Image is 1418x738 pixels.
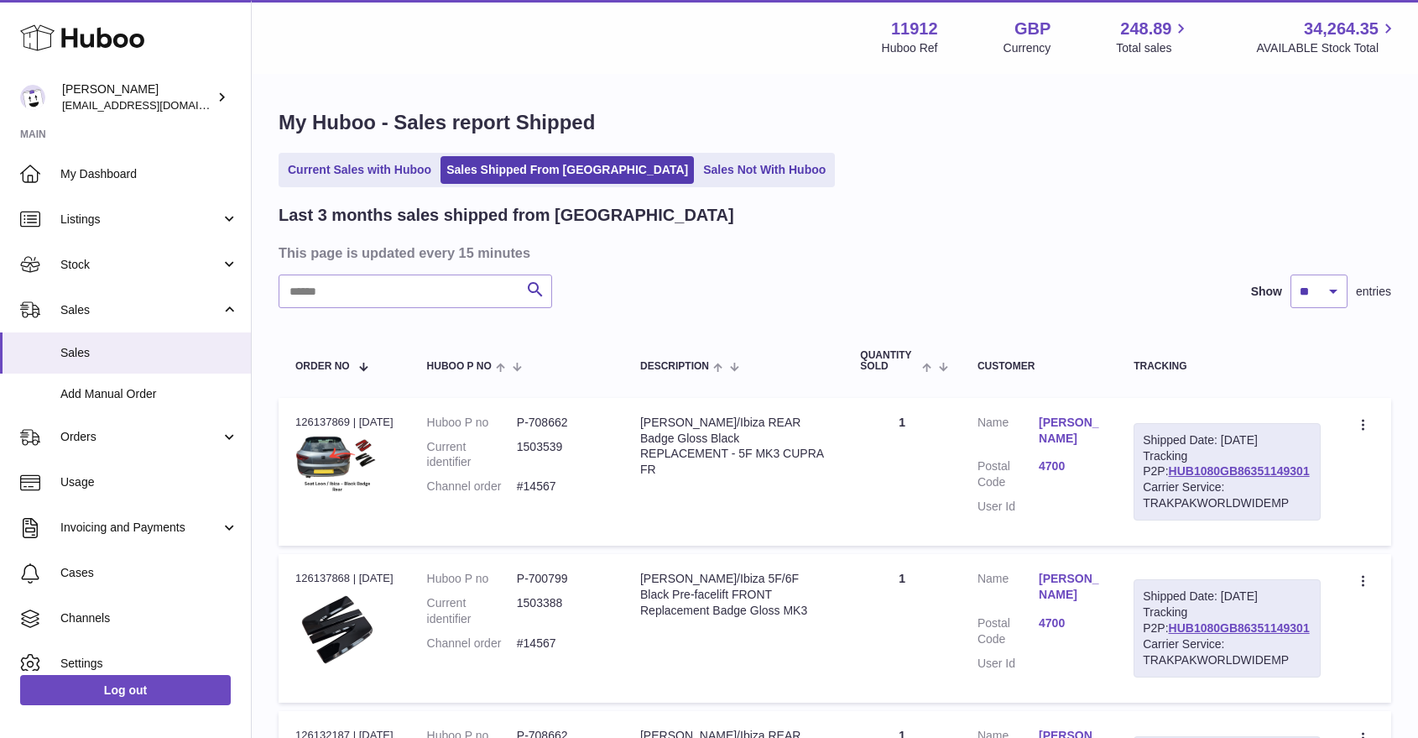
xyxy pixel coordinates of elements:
a: [PERSON_NAME] [1039,415,1100,447]
img: info@carbonmyride.com [20,85,45,110]
a: Sales Not With Huboo [697,156,832,184]
dt: Postal Code [977,458,1039,490]
dd: 1503388 [517,595,607,627]
dt: Name [977,415,1039,451]
div: Customer [977,361,1100,372]
a: [PERSON_NAME] [1039,571,1100,603]
a: HUB1080GB86351149301 [1169,621,1310,635]
dt: Channel order [427,636,517,652]
span: Add Manual Order [60,386,238,402]
dt: Postal Code [977,615,1039,647]
td: 1 [843,554,961,702]
a: 34,264.35 AVAILABLE Stock Total [1256,18,1398,56]
dd: P-700799 [517,571,607,587]
span: Listings [60,212,221,228]
td: 1 [843,398,961,546]
div: [PERSON_NAME] [62,81,213,113]
div: Huboo Ref [882,40,938,56]
span: Quantity Sold [860,350,917,372]
a: HUB1080GB86351149301 [1169,464,1310,478]
div: Carrier Service: TRAKPAKWORLDWIDEMP [1143,636,1311,668]
dt: Huboo P no [427,415,517,431]
h2: Last 3 months sales shipped from [GEOGRAPHIC_DATA] [279,204,734,227]
dd: P-708662 [517,415,607,431]
a: 248.89 Total sales [1116,18,1191,56]
span: Cases [60,565,238,581]
div: Tracking P2P: [1134,423,1321,521]
span: 248.89 [1120,18,1171,40]
a: Log out [20,675,231,705]
dd: 1503539 [517,439,607,471]
dt: User Id [977,656,1039,672]
span: Settings [60,656,238,672]
dt: Current identifier [427,439,517,471]
span: entries [1356,284,1391,300]
div: [PERSON_NAME]/Ibiza 5F/6F Black Pre-facelift FRONT Replacement Badge Gloss MK3 [640,571,826,619]
a: Sales Shipped From [GEOGRAPHIC_DATA] [441,156,694,184]
span: Description [640,361,709,372]
div: 126137868 | [DATE] [295,571,394,586]
img: $_1.PNG [295,592,379,667]
dt: Name [977,571,1039,607]
img: $_57.PNG [295,435,379,498]
span: Usage [60,474,238,490]
span: 34,264.35 [1304,18,1379,40]
div: Shipped Date: [DATE] [1143,432,1311,448]
label: Show [1251,284,1282,300]
span: Order No [295,361,350,372]
span: My Dashboard [60,166,238,182]
a: Current Sales with Huboo [282,156,437,184]
span: Channels [60,610,238,626]
span: Total sales [1116,40,1191,56]
div: Shipped Date: [DATE] [1143,589,1311,605]
span: Orders [60,429,221,445]
span: AVAILABLE Stock Total [1256,40,1398,56]
div: 126137869 | [DATE] [295,415,394,430]
a: 4700 [1039,615,1100,631]
h1: My Huboo - Sales report Shipped [279,109,1391,136]
span: Stock [60,257,221,273]
h3: This page is updated every 15 minutes [279,243,1387,262]
div: Tracking P2P: [1134,579,1321,677]
dt: User Id [977,499,1039,515]
span: Sales [60,302,221,318]
a: 4700 [1039,458,1100,474]
dd: #14567 [517,636,607,652]
span: [EMAIL_ADDRESS][DOMAIN_NAME] [62,98,247,112]
span: Invoicing and Payments [60,520,221,536]
div: Tracking [1134,361,1321,372]
span: Huboo P no [427,361,492,372]
div: Currency [1004,40,1051,56]
span: Sales [60,345,238,361]
dt: Channel order [427,479,517,495]
strong: 11912 [891,18,938,40]
dd: #14567 [517,479,607,495]
div: Carrier Service: TRAKPAKWORLDWIDEMP [1143,479,1311,511]
dt: Current identifier [427,595,517,627]
strong: GBP [1014,18,1050,40]
dt: Huboo P no [427,571,517,587]
div: [PERSON_NAME]/Ibiza REAR Badge Gloss Black REPLACEMENT - 5F MK3 CUPRA FR [640,415,826,479]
